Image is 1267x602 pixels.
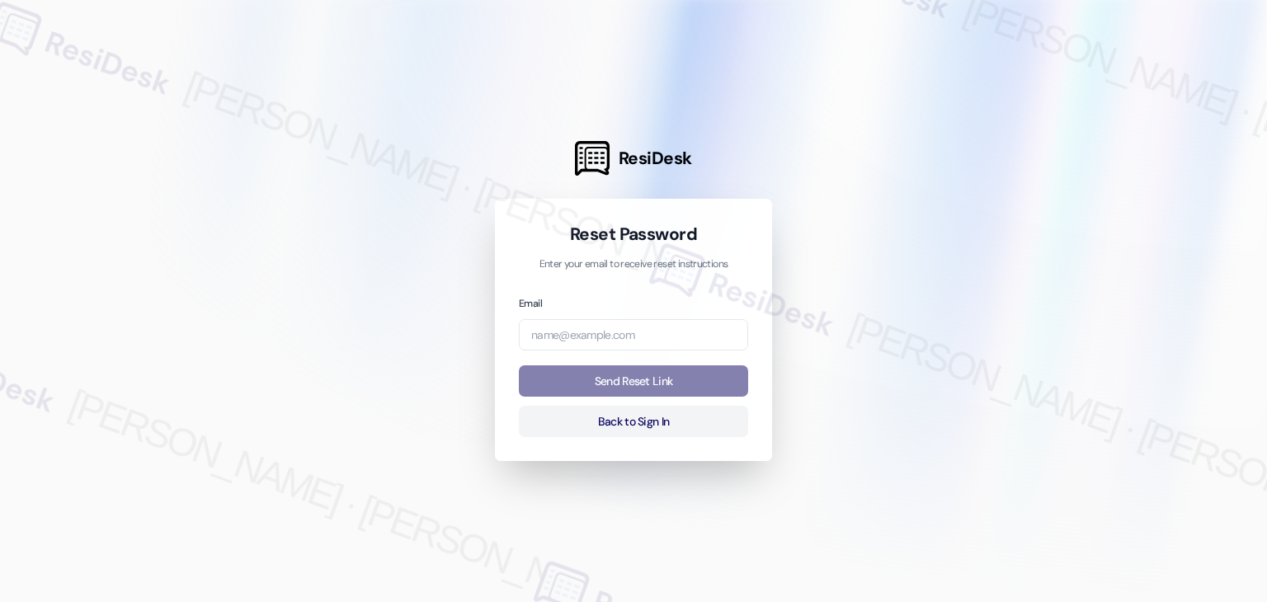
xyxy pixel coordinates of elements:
p: Enter your email to receive reset instructions [519,257,748,272]
input: name@example.com [519,319,748,351]
button: Send Reset Link [519,365,748,397]
button: Back to Sign In [519,406,748,438]
h1: Reset Password [519,223,748,246]
img: ResiDesk Logo [575,141,610,176]
label: Email [519,297,542,310]
span: ResiDesk [619,147,692,170]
